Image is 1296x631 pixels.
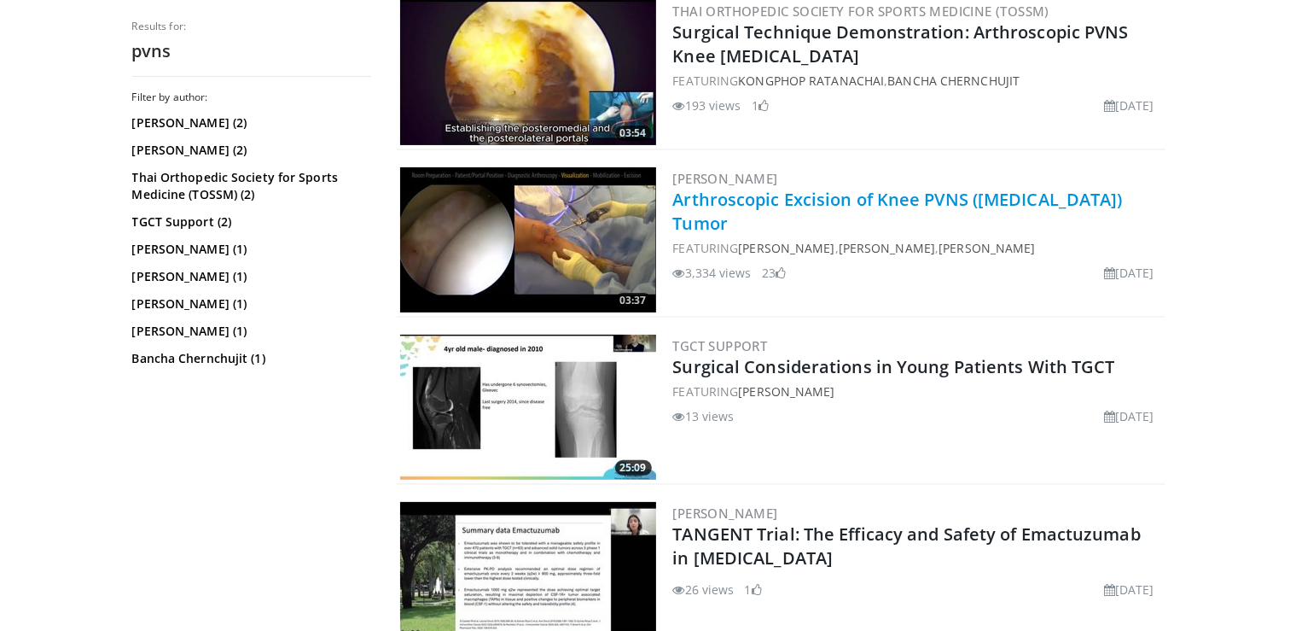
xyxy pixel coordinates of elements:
[673,407,735,425] li: 13 views
[673,170,778,187] a: [PERSON_NAME]
[673,523,1141,570] a: TANGENT Trial: The Efficacy and Safety of Emactuzumab in [MEDICAL_DATA]
[132,114,367,131] a: [PERSON_NAME] (2)
[400,167,656,313] a: 03:37
[673,264,752,282] li: 3,334 views
[673,239,1161,257] div: FEATURING , ,
[762,264,786,282] li: 23
[132,40,371,62] h2: pvns
[132,91,371,104] h3: Filter by author:
[132,20,371,33] p: Results for:
[673,3,1049,20] a: Thai Orthopedic Society for Sports Medicine (TOSSM)
[1104,407,1154,425] li: [DATE]
[673,581,735,599] li: 26 views
[400,335,656,480] img: 005b2408-4ada-4ff5-a2fb-ad563ecba155.300x170_q85_crop-smart_upscale.jpg
[752,96,769,114] li: 1
[939,240,1035,256] a: [PERSON_NAME]
[132,295,367,313] a: [PERSON_NAME] (1)
[673,20,1129,67] a: Surgical Technique Demonstration: Arthroscopic PVNS Knee [MEDICAL_DATA]
[673,383,1161,400] div: FEATURING
[745,581,762,599] li: 1
[738,73,884,89] a: Kongphop Ratanachai
[738,240,834,256] a: [PERSON_NAME]
[673,96,741,114] li: 193 views
[132,213,367,231] a: TGCT Support (2)
[615,293,652,308] span: 03:37
[673,355,1115,378] a: Surgical Considerations in Young Patients With TGCT
[673,337,768,354] a: TGCT Support
[400,167,656,313] img: 101e6dcf-4dcd-4ed2-9c31-32f1dceac4a6.300x170_q85_crop-smart_upscale.jpg
[738,383,834,400] a: [PERSON_NAME]
[1104,581,1154,599] li: [DATE]
[1104,264,1154,282] li: [DATE]
[615,460,652,476] span: 25:09
[132,268,367,285] a: [PERSON_NAME] (1)
[1104,96,1154,114] li: [DATE]
[673,188,1123,235] a: Arthroscopic Excision of Knee PVNS ([MEDICAL_DATA]) Tumor
[887,73,1020,89] a: Bancha Chernchujit
[132,350,367,367] a: Bancha Chernchujit (1)
[615,126,652,141] span: 03:54
[673,505,778,522] a: [PERSON_NAME]
[132,323,367,340] a: [PERSON_NAME] (1)
[132,169,367,203] a: Thai Orthopedic Society for Sports Medicine (TOSSM) (2)
[673,72,1161,90] div: FEATURING ,
[400,335,656,480] a: 25:09
[132,241,367,258] a: [PERSON_NAME] (1)
[132,142,367,159] a: [PERSON_NAME] (2)
[839,240,935,256] a: [PERSON_NAME]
